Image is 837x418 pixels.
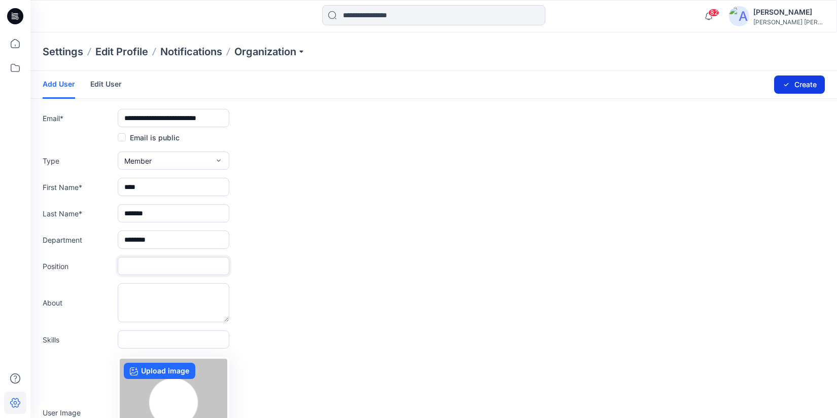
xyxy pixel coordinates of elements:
[729,6,749,26] img: avatar
[43,407,114,418] label: User Image
[753,18,824,26] div: [PERSON_NAME] [PERSON_NAME]
[708,9,719,17] span: 82
[43,208,114,219] label: Last Name
[774,75,825,94] button: Create
[753,6,824,18] div: [PERSON_NAME]
[118,131,180,143] label: Email is public
[43,45,83,59] p: Settings
[160,45,222,59] a: Notifications
[124,363,195,379] label: Upload image
[43,261,114,272] label: Position
[43,297,114,308] label: About
[43,182,114,193] label: First Name
[43,235,114,245] label: Department
[43,156,114,166] label: Type
[95,45,148,59] a: Edit Profile
[43,113,114,124] label: Email
[118,151,229,170] button: Member
[124,156,152,166] span: Member
[90,71,122,97] a: Edit User
[43,71,75,99] a: Add User
[43,334,114,345] label: Skills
